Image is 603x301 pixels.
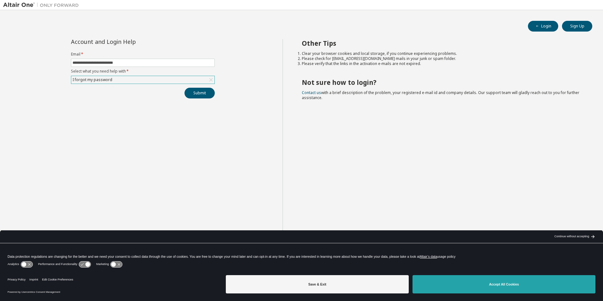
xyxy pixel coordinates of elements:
[302,61,581,66] li: Please verify that the links in the activation e-mails are not expired.
[302,51,581,56] li: Clear your browser cookies and local storage, if you continue experiencing problems.
[3,2,82,8] img: Altair One
[302,39,581,47] h2: Other Tips
[302,90,321,95] a: Contact us
[528,21,558,32] button: Login
[71,39,186,44] div: Account and Login Help
[302,56,581,61] li: Please check for [EMAIL_ADDRESS][DOMAIN_NAME] mails in your junk or spam folder.
[562,21,592,32] button: Sign Up
[184,88,215,98] button: Submit
[71,52,215,57] label: Email
[302,90,579,100] span: with a brief description of the problem, your registered e-mail id and company details. Our suppo...
[71,76,214,84] div: I forgot my password
[302,78,581,86] h2: Not sure how to login?
[72,76,113,83] div: I forgot my password
[71,69,215,74] label: Select what you need help with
